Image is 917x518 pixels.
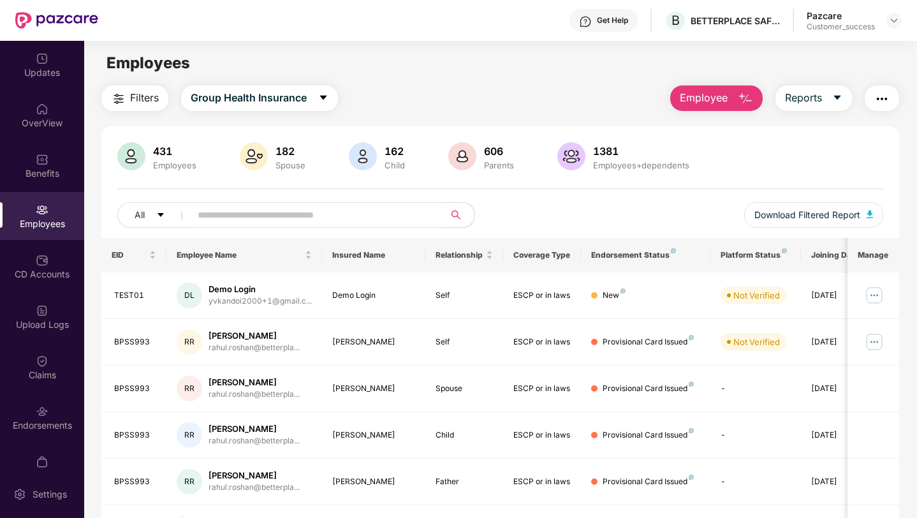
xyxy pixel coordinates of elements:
div: Pazcare [807,10,875,22]
img: svg+xml;base64,PHN2ZyBpZD0iRW5kb3JzZW1lbnRzIiB4bWxucz0iaHR0cDovL3d3dy53My5vcmcvMjAwMC9zdmciIHdpZH... [36,405,48,418]
th: Manage [847,238,899,272]
img: svg+xml;base64,PHN2ZyB4bWxucz0iaHR0cDovL3d3dy53My5vcmcvMjAwMC9zdmciIHhtbG5zOnhsaW5rPSJodHRwOi8vd3... [557,142,585,170]
div: Self [436,290,493,302]
div: Child [382,160,407,170]
div: Demo Login [209,283,312,295]
td: - [710,366,801,412]
div: RR [177,422,202,448]
img: svg+xml;base64,PHN2ZyB4bWxucz0iaHR0cDovL3d3dy53My5vcmcvMjAwMC9zdmciIHhtbG5zOnhsaW5rPSJodHRwOi8vd3... [448,142,476,170]
span: Employee Name [177,250,302,260]
div: Self [436,336,493,348]
span: search [443,210,468,220]
div: Settings [29,488,71,501]
div: Spouse [273,160,308,170]
div: Demo Login [332,290,416,302]
td: - [710,459,801,505]
button: Filters [101,85,168,111]
div: Provisional Card Issued [603,429,694,441]
button: Reportscaret-down [775,85,852,111]
div: ESCP or in laws [513,476,571,488]
span: All [135,208,145,222]
div: BPSS993 [114,476,156,488]
img: svg+xml;base64,PHN2ZyBpZD0iSGVscC0zMngzMiIgeG1sbnM9Imh0dHA6Ly93d3cudzMub3JnLzIwMDAvc3ZnIiB3aWR0aD... [579,15,592,28]
img: svg+xml;base64,PHN2ZyBpZD0iRHJvcGRvd24tMzJ4MzIiIHhtbG5zPSJodHRwOi8vd3d3LnczLm9yZy8yMDAwL3N2ZyIgd2... [889,15,899,26]
div: RR [177,329,202,355]
div: ESCP or in laws [513,429,571,441]
img: svg+xml;base64,PHN2ZyB4bWxucz0iaHR0cDovL3d3dy53My5vcmcvMjAwMC9zdmciIHhtbG5zOnhsaW5rPSJodHRwOi8vd3... [349,142,377,170]
img: svg+xml;base64,PHN2ZyB4bWxucz0iaHR0cDovL3d3dy53My5vcmcvMjAwMC9zdmciIHhtbG5zOnhsaW5rPSJodHRwOi8vd3... [240,142,268,170]
span: Employees [106,54,190,72]
span: caret-down [318,93,328,104]
th: Employee Name [166,238,322,272]
div: Not Verified [733,289,780,302]
img: svg+xml;base64,PHN2ZyBpZD0iU2V0dGluZy0yMHgyMCIgeG1sbnM9Imh0dHA6Ly93d3cudzMub3JnLzIwMDAvc3ZnIiB3aW... [13,488,26,501]
td: - [710,412,801,459]
span: Group Health Insurance [191,90,307,106]
img: New Pazcare Logo [15,12,98,29]
img: svg+xml;base64,PHN2ZyB4bWxucz0iaHR0cDovL3d3dy53My5vcmcvMjAwMC9zdmciIHdpZHRoPSI4IiBoZWlnaHQ9IjgiIH... [671,248,676,253]
div: Child [436,429,493,441]
img: svg+xml;base64,PHN2ZyB4bWxucz0iaHR0cDovL3d3dy53My5vcmcvMjAwMC9zdmciIHdpZHRoPSIyNCIgaGVpZ2h0PSIyNC... [874,91,890,107]
img: manageButton [864,332,884,352]
span: B [671,13,680,28]
img: svg+xml;base64,PHN2ZyB4bWxucz0iaHR0cDovL3d3dy53My5vcmcvMjAwMC9zdmciIHdpZHRoPSI4IiBoZWlnaHQ9IjgiIH... [620,288,626,293]
span: EID [112,250,147,260]
img: svg+xml;base64,PHN2ZyB4bWxucz0iaHR0cDovL3d3dy53My5vcmcvMjAwMC9zdmciIHdpZHRoPSI4IiBoZWlnaHQ9IjgiIH... [782,248,787,253]
div: BPSS993 [114,429,156,441]
div: [PERSON_NAME] [209,376,300,389]
div: Provisional Card Issued [603,476,694,488]
img: svg+xml;base64,PHN2ZyB4bWxucz0iaHR0cDovL3d3dy53My5vcmcvMjAwMC9zdmciIHdpZHRoPSIyNCIgaGVpZ2h0PSIyNC... [111,91,126,107]
div: 431 [150,145,199,158]
div: ESCP or in laws [513,336,571,348]
span: Employee [680,90,728,106]
img: svg+xml;base64,PHN2ZyB4bWxucz0iaHR0cDovL3d3dy53My5vcmcvMjAwMC9zdmciIHdpZHRoPSI4IiBoZWlnaHQ9IjgiIH... [689,475,694,480]
div: 1381 [591,145,692,158]
div: BETTERPLACE SAFETY SOLUTIONS PRIVATE LIMITED [691,15,780,27]
div: [PERSON_NAME] [209,423,300,435]
img: svg+xml;base64,PHN2ZyB4bWxucz0iaHR0cDovL3d3dy53My5vcmcvMjAwMC9zdmciIHdpZHRoPSI4IiBoZWlnaHQ9IjgiIH... [689,335,694,340]
div: RR [177,469,202,494]
button: Group Health Insurancecaret-down [181,85,338,111]
img: svg+xml;base64,PHN2ZyBpZD0iQmVuZWZpdHMiIHhtbG5zPSJodHRwOi8vd3d3LnczLm9yZy8yMDAwL3N2ZyIgd2lkdGg9Ij... [36,153,48,166]
img: svg+xml;base64,PHN2ZyBpZD0iVXBkYXRlZCIgeG1sbnM9Imh0dHA6Ly93d3cudzMub3JnLzIwMDAvc3ZnIiB3aWR0aD0iMj... [36,52,48,65]
div: [PERSON_NAME] [332,383,416,395]
div: DL [177,283,202,308]
div: New [603,290,626,302]
div: Customer_success [807,22,875,32]
div: [DATE] [811,429,869,441]
img: svg+xml;base64,PHN2ZyB4bWxucz0iaHR0cDovL3d3dy53My5vcmcvMjAwMC9zdmciIHdpZHRoPSI4IiBoZWlnaHQ9IjgiIH... [689,381,694,387]
div: [PERSON_NAME] [332,336,416,348]
div: Get Help [597,15,628,26]
img: svg+xml;base64,PHN2ZyBpZD0iTXlfT3JkZXJzIiBkYXRhLW5hbWU9Ik15IE9yZGVycyIgeG1sbnM9Imh0dHA6Ly93d3cudz... [36,455,48,468]
button: Employee [670,85,763,111]
img: svg+xml;base64,PHN2ZyBpZD0iSG9tZSIgeG1sbnM9Imh0dHA6Ly93d3cudzMub3JnLzIwMDAvc3ZnIiB3aWR0aD0iMjAiIG... [36,103,48,115]
img: svg+xml;base64,PHN2ZyBpZD0iQ2xhaW0iIHhtbG5zPSJodHRwOi8vd3d3LnczLm9yZy8yMDAwL3N2ZyIgd2lkdGg9IjIwIi... [36,355,48,367]
div: Spouse [436,383,493,395]
div: Provisional Card Issued [603,383,694,395]
div: Employees+dependents [591,160,692,170]
div: BPSS993 [114,336,156,348]
div: BPSS993 [114,383,156,395]
div: rahul.roshan@betterpla... [209,482,300,494]
img: manageButton [864,285,884,306]
span: Download Filtered Report [754,208,860,222]
div: [DATE] [811,290,869,302]
span: caret-down [832,93,842,104]
img: svg+xml;base64,PHN2ZyBpZD0iQ0RfQWNjb3VudHMiIGRhdGEtbmFtZT0iQ0QgQWNjb3VudHMiIHhtbG5zPSJodHRwOi8vd3... [36,254,48,267]
div: [PERSON_NAME] [209,330,300,342]
span: caret-down [156,211,165,221]
button: search [443,202,475,228]
div: Provisional Card Issued [603,336,694,348]
div: Not Verified [733,336,780,348]
span: Relationship [436,250,483,260]
div: 182 [273,145,308,158]
div: Parents [481,160,517,170]
img: svg+xml;base64,PHN2ZyBpZD0iRW1wbG95ZWVzIiB4bWxucz0iaHR0cDovL3d3dy53My5vcmcvMjAwMC9zdmciIHdpZHRoPS... [36,204,48,216]
div: 606 [481,145,517,158]
div: [DATE] [811,336,869,348]
div: [PERSON_NAME] [332,429,416,441]
div: 162 [382,145,407,158]
button: Download Filtered Report [744,202,883,228]
div: RR [177,376,202,401]
div: rahul.roshan@betterpla... [209,435,300,447]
